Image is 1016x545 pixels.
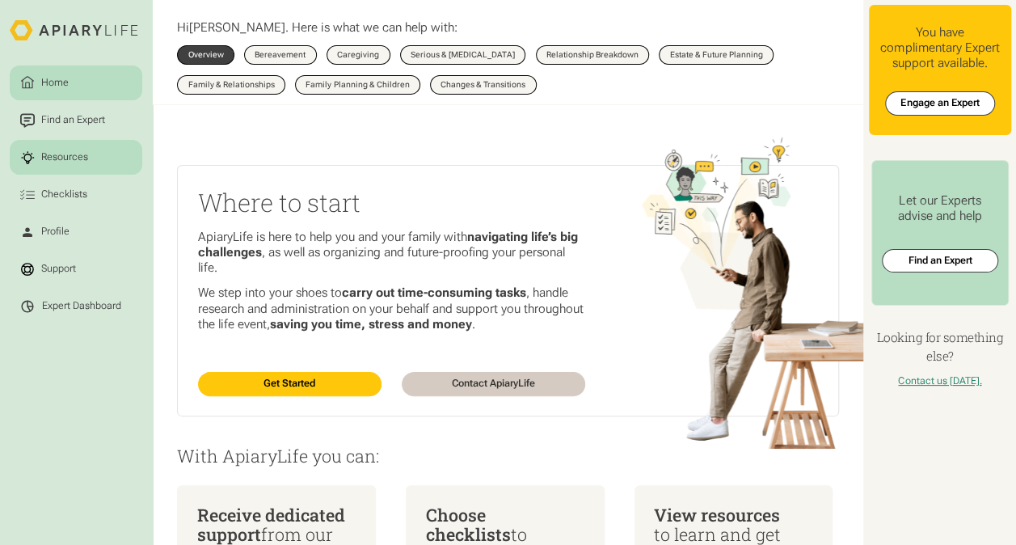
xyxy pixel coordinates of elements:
a: Bereavement [244,45,317,65]
p: Hi . Here is what we can help with: [177,20,457,36]
div: Resources [39,150,91,165]
strong: carry out time-consuming tasks [342,285,526,300]
a: Get Started [198,372,382,396]
a: Serious & [MEDICAL_DATA] [400,45,526,65]
a: Find an Expert [882,249,998,273]
div: Family Planning & Children [306,81,409,89]
div: Checklists [39,188,90,202]
div: Changes & Transitions [441,81,525,89]
a: Overview [177,45,234,65]
div: Bereavement [255,51,306,59]
a: Caregiving [327,45,390,65]
a: Family & Relationships [177,75,285,95]
p: ApiaryLife is here to help you and your family with , as well as organizing and future-proofing y... [198,230,585,277]
div: Home [39,75,71,90]
a: Checklists [10,177,142,212]
div: Estate & Future Planning [670,51,763,59]
a: Home [10,65,142,100]
div: Serious & [MEDICAL_DATA] [411,51,515,59]
a: Relationship Breakdown [536,45,650,65]
div: Caregiving [337,51,379,59]
h2: Where to start [198,186,585,219]
a: Find an Expert [10,103,142,137]
a: Expert Dashboard [10,289,142,323]
div: Relationship Breakdown [546,51,639,59]
div: Profile [39,225,72,239]
div: Let our Experts advise and help [882,193,998,224]
a: Engage an Expert [885,91,995,116]
span: View resources [654,503,780,526]
a: Changes & Transitions [430,75,537,95]
a: Contact us [DATE]. [898,375,981,387]
div: Support [39,262,78,277]
div: You have complimentary Expert support available. [879,25,1001,72]
a: Family Planning & Children [295,75,420,95]
a: Profile [10,214,142,249]
span: [PERSON_NAME] [189,20,285,35]
strong: navigating life’s big challenges [198,230,578,260]
div: Find an Expert [39,113,108,128]
a: Support [10,251,142,286]
a: Contact ApiaryLife [402,372,585,396]
a: Estate & Future Planning [659,45,774,65]
p: With ApiaryLife you can: [177,446,838,466]
p: We step into your shoes to , handle research and administration on your behalf and support you th... [198,285,585,332]
h4: Looking for something else? [869,328,1011,365]
div: Family & Relationships [188,81,275,89]
a: Resources [10,140,142,175]
div: Expert Dashboard [42,300,121,312]
strong: saving you time, stress and money [270,317,472,332]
